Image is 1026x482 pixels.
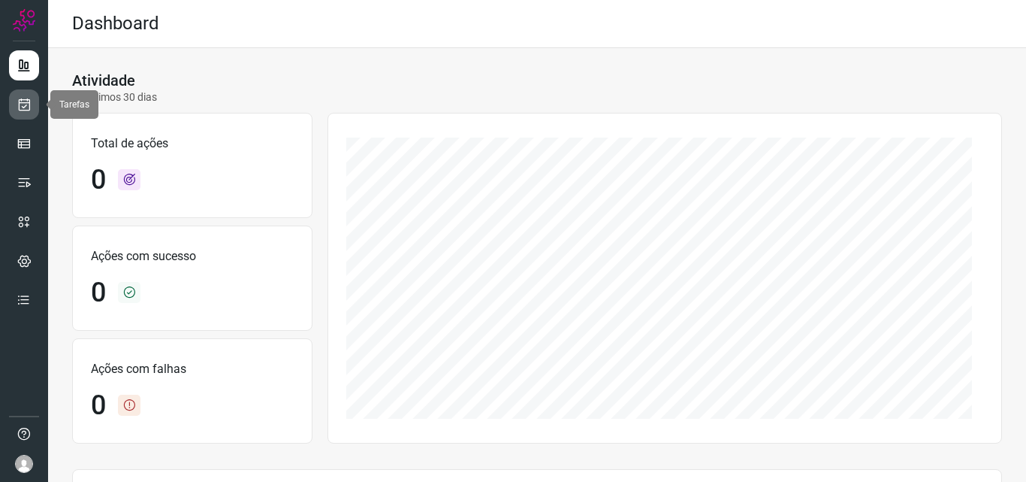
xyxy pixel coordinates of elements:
[59,99,89,110] span: Tarefas
[72,71,135,89] h3: Atividade
[13,9,35,32] img: Logo
[91,360,294,378] p: Ações com falhas
[91,164,106,196] h1: 0
[91,135,294,153] p: Total de ações
[72,13,159,35] h2: Dashboard
[15,455,33,473] img: avatar-user-boy.jpg
[91,247,294,265] p: Ações com sucesso
[72,89,157,105] p: Últimos 30 dias
[91,390,106,422] h1: 0
[91,277,106,309] h1: 0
